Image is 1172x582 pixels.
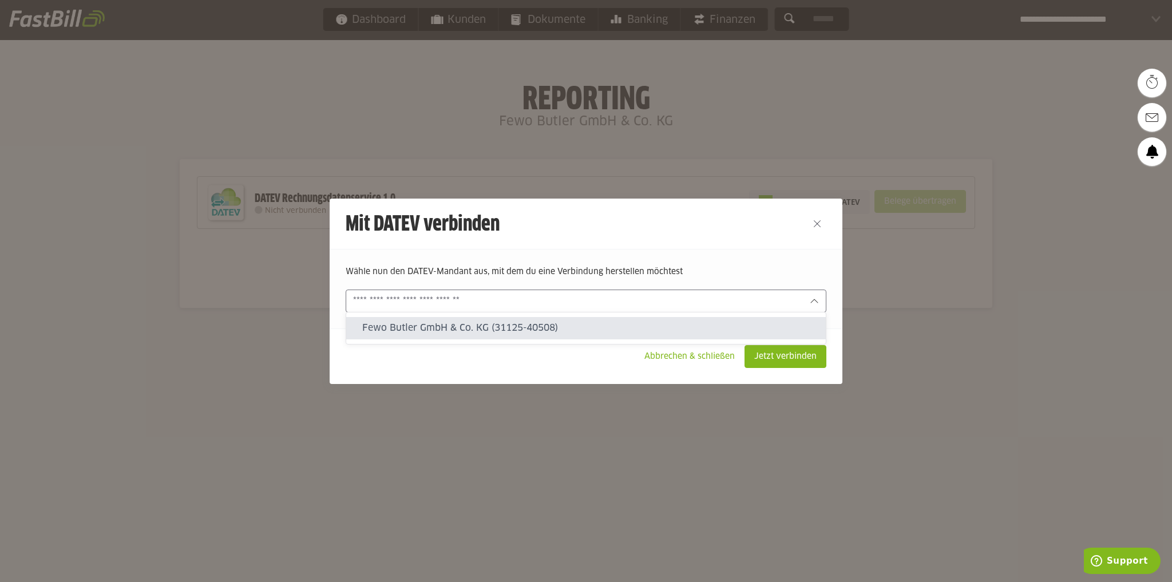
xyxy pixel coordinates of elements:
[635,345,745,368] sl-button: Abbrechen & schließen
[745,345,826,368] sl-button: Jetzt verbinden
[346,317,826,339] sl-option: Fewo Butler GmbH & Co. KG (31125-40508)
[1084,548,1161,576] iframe: Öffnet ein Widget, in dem Sie weitere Informationen finden
[346,266,826,278] p: Wähle nun den DATEV-Mandant aus, mit dem du eine Verbindung herstellen möchtest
